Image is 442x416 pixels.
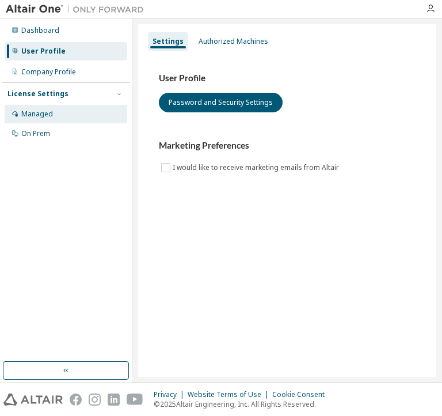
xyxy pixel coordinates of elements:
div: Settings [153,37,184,46]
h3: User Profile [159,73,416,84]
div: Authorized Machines [199,37,268,46]
div: Managed [21,109,53,119]
div: On Prem [21,129,50,138]
div: License Settings [7,89,68,99]
img: instagram.svg [89,394,101,406]
button: Password and Security Settings [159,93,283,112]
h3: Marketing Preferences [159,140,416,152]
img: Altair One [6,3,150,15]
div: Company Profile [21,67,76,77]
img: linkedin.svg [108,394,120,406]
div: Cookie Consent [272,390,331,399]
p: © 2025 Altair Engineering, Inc. All Rights Reserved. [154,399,331,409]
div: User Profile [21,47,66,56]
img: youtube.svg [127,394,143,406]
img: altair_logo.svg [3,394,63,406]
div: Website Terms of Use [188,390,272,399]
div: Privacy [154,390,188,399]
div: Dashboard [21,26,59,35]
img: facebook.svg [70,394,82,406]
label: I would like to receive marketing emails from Altair [173,161,341,175]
